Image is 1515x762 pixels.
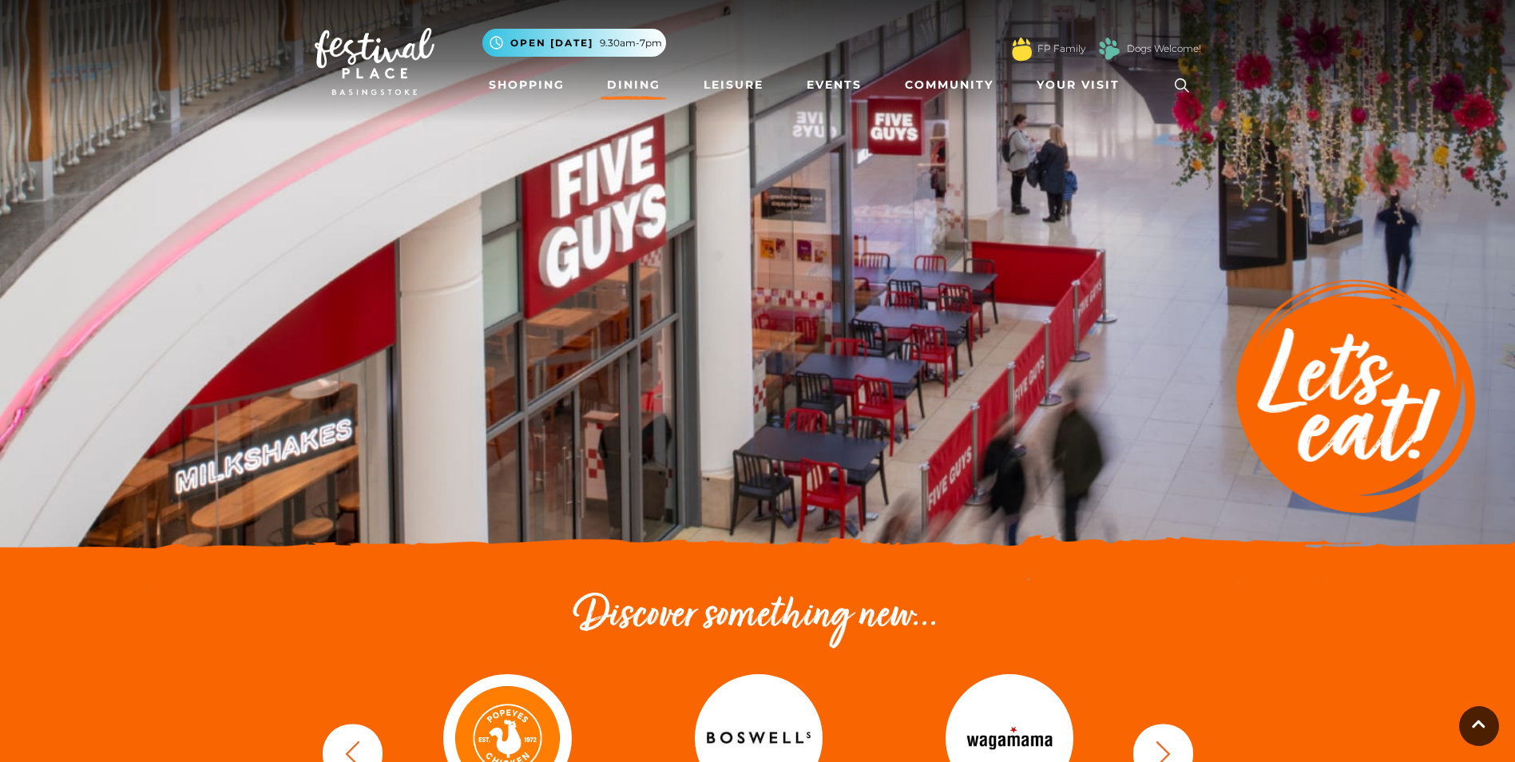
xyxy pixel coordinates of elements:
a: Shopping [482,70,571,100]
span: Open [DATE] [510,36,593,50]
span: 9.30am-7pm [600,36,662,50]
a: Community [898,70,1000,100]
a: Dogs Welcome! [1127,42,1201,56]
span: Your Visit [1037,77,1120,93]
a: Dining [601,70,667,100]
a: Leisure [697,70,770,100]
h2: Discover something new... [315,591,1201,642]
img: Festival Place Logo [315,28,434,95]
a: FP Family [1037,42,1085,56]
a: Events [800,70,868,100]
a: Your Visit [1030,70,1134,100]
button: Open [DATE] 9.30am-7pm [482,29,666,57]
